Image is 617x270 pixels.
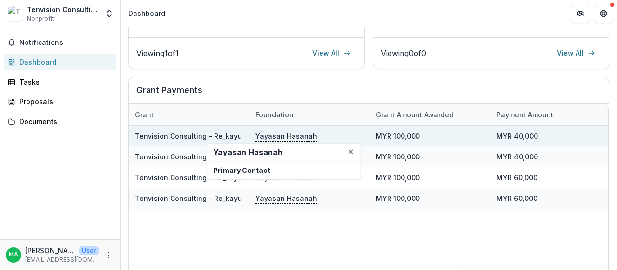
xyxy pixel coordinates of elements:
h2: Grant Payments [136,85,601,103]
p: [EMAIL_ADDRESS][DOMAIN_NAME] [25,256,99,264]
div: MYR 100,000 [370,167,491,188]
div: Dashboard [19,57,108,67]
div: Payment Amount [491,104,611,125]
div: Proposals [19,97,108,107]
nav: breadcrumb [124,6,169,20]
p: Yayasan Hasanah [255,193,317,203]
div: MYR 40,000 [491,146,611,167]
p: [PERSON_NAME] [25,245,75,256]
p: Viewing 1 of 1 [136,47,179,59]
div: MYR 100,000 [370,126,491,146]
button: Get Help [594,4,613,23]
div: Grant amount awarded [370,104,491,125]
p: User [79,246,99,255]
div: MYR 40,000 [491,126,611,146]
span: Nonprofit [27,14,54,23]
a: View All [307,45,357,61]
img: Tenvision Consulting [8,6,23,21]
button: Notifications [4,35,116,50]
div: Foundation [250,110,299,120]
a: Tenvision Consulting - Re_kayu [135,153,242,161]
button: Partners [571,4,590,23]
a: Tenvision Consulting - Re_kayu [135,173,242,182]
span: Notifications [19,39,112,47]
div: Grant [129,104,250,125]
a: View All [551,45,601,61]
div: Tasks [19,77,108,87]
div: Foundation [250,104,370,125]
h2: Yayasan Hasanah [213,148,355,157]
div: MYR 60,000 [491,188,611,209]
div: MYR 100,000 [370,146,491,167]
div: MYR 100,000 [370,188,491,209]
div: Mohd Faizal Bin Ayob [9,252,18,258]
a: Documents [4,114,116,129]
p: Yayasan Hasanah [255,130,317,141]
p: Yayasan Hasanah [255,172,317,183]
div: Dashboard [128,8,165,18]
div: Grant amount awarded [370,110,459,120]
div: Payment Amount [491,110,559,120]
button: More [103,249,114,261]
button: Open entity switcher [103,4,116,23]
a: Tenvision Consulting - Re_kayu [135,194,242,202]
button: Close [345,146,357,157]
a: Tasks [4,74,116,90]
a: Dashboard [4,54,116,70]
p: Viewing 0 of 0 [381,47,426,59]
div: MYR 60,000 [491,167,611,188]
a: Tenvision Consulting - Re_kayu [135,132,242,140]
div: Documents [19,116,108,127]
div: Grant [129,110,160,120]
div: Tenvision Consulting [27,4,99,14]
a: Proposals [4,94,116,110]
p: Primary Contact [213,166,355,176]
